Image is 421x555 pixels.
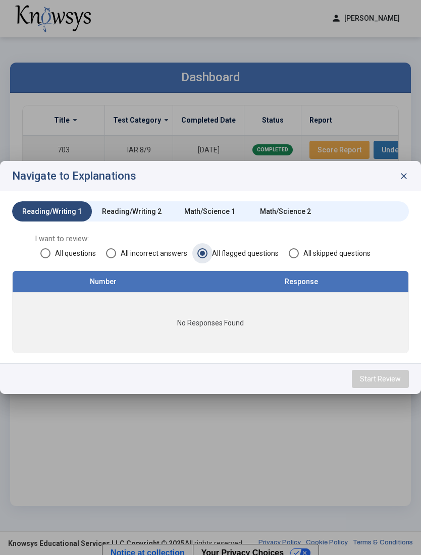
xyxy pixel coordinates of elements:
[260,206,311,216] div: Math/Science 2
[194,271,408,293] th: Response
[13,271,194,293] th: Number
[13,292,408,353] td: No Responses Found
[22,206,82,216] div: Reading/Writing 1
[399,171,409,181] span: close
[360,375,401,383] span: Start Review
[299,248,371,258] span: All skipped questions
[116,248,187,258] span: All incorrect answers
[207,248,279,258] span: All flagged questions
[184,206,235,216] div: Math/Science 1
[352,370,409,388] button: Start Review
[50,248,96,258] span: All questions
[102,206,162,216] div: Reading/Writing 2
[12,170,136,182] h2: Navigate to Explanations
[35,234,386,244] span: I want to review:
